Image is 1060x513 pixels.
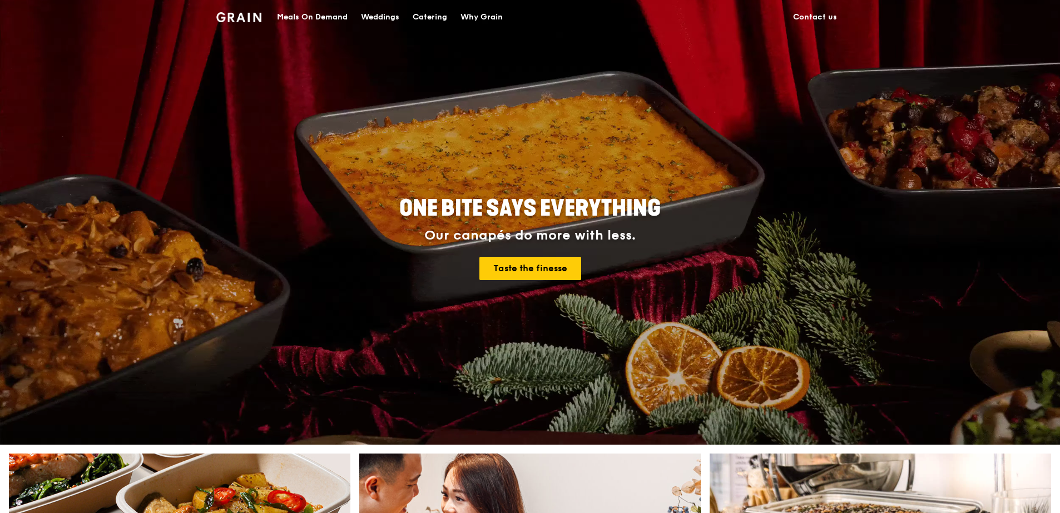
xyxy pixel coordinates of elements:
[460,1,503,34] div: Why Grain
[479,257,581,280] a: Taste the finesse
[216,12,261,22] img: Grain
[454,1,509,34] a: Why Grain
[277,1,348,34] div: Meals On Demand
[354,1,406,34] a: Weddings
[406,1,454,34] a: Catering
[361,1,399,34] div: Weddings
[330,228,730,243] div: Our canapés do more with less.
[413,1,447,34] div: Catering
[399,195,661,222] span: ONE BITE SAYS EVERYTHING
[786,1,844,34] a: Contact us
